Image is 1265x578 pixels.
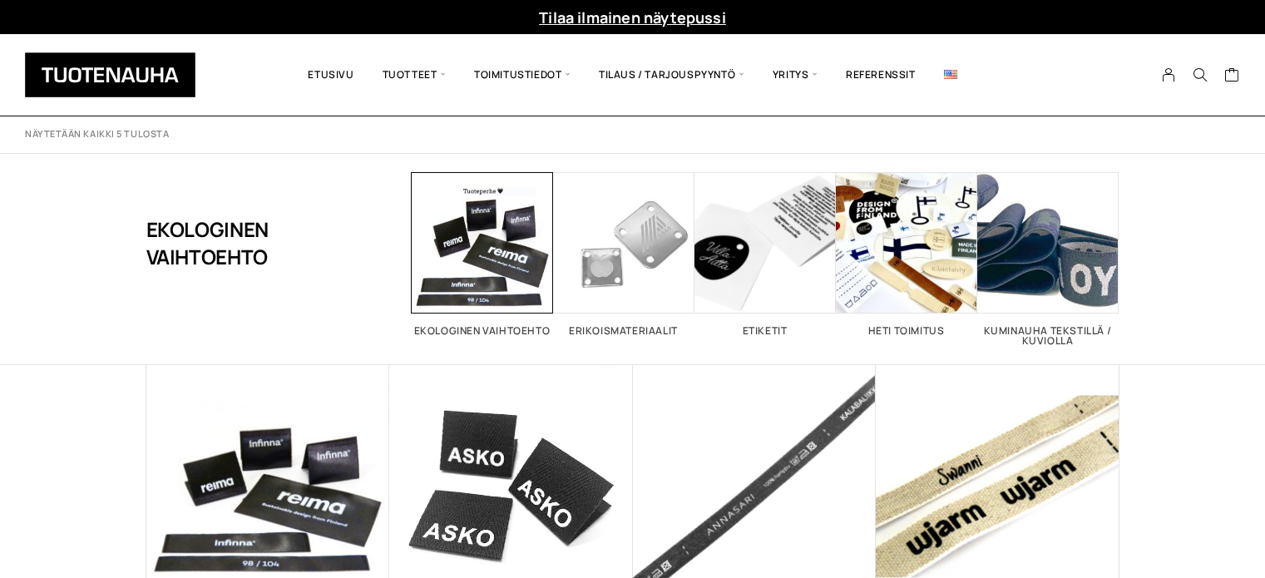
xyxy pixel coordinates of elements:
h2: Erikoismateriaalit [553,326,694,336]
a: My Account [1153,67,1185,82]
a: Visit product category Ekologinen vaihtoehto [412,172,553,336]
h1: Ekologinen vaihtoehto [146,172,329,314]
a: Visit product category Etiketit [694,172,836,336]
span: Tuotteet [368,47,460,103]
a: Tilaa ilmainen näytepussi [539,7,726,27]
span: Toimitustiedot [460,47,585,103]
p: Näytetään kaikki 5 tulosta [25,128,169,141]
a: Cart [1224,67,1240,86]
img: Tuotenauha Oy [25,52,195,97]
h2: Etiketit [694,326,836,336]
h2: Kuminauha tekstillä / kuviolla [977,326,1119,346]
a: Visit product category Kuminauha tekstillä / kuviolla [977,172,1119,346]
a: Referenssit [832,47,930,103]
h2: Heti toimitus [836,326,977,336]
a: Visit product category Heti toimitus [836,172,977,336]
h2: Ekologinen vaihtoehto [412,326,553,336]
button: Search [1184,67,1216,82]
span: Yritys [759,47,832,103]
a: Etusivu [294,47,368,103]
a: Visit product category Erikoismateriaalit [553,172,694,336]
span: Tilaus / Tarjouspyyntö [585,47,759,103]
img: English [944,70,957,79]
